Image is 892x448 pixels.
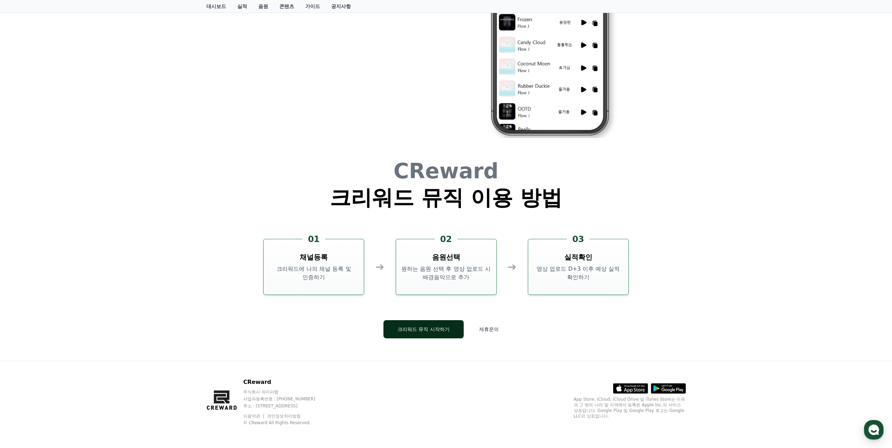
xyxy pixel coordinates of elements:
[243,378,329,386] p: CReward
[243,396,329,402] p: 사업자등록번호 : [PHONE_NUMBER]
[508,261,517,273] div: ➔
[330,187,562,208] h1: 크리워드 뮤직 이용 방법
[330,160,562,181] h1: CReward
[64,233,73,239] span: 대화
[302,234,325,245] div: 01
[375,261,384,273] div: ➔
[300,252,328,262] h3: 채널등록
[243,389,329,395] p: 주식회사 와이피랩
[531,265,626,282] p: 영상 업로드 D+3 이후 예상 실적 확인하기
[469,320,509,338] button: 제휴문의
[567,234,590,245] div: 03
[108,233,117,238] span: 설정
[243,414,265,419] a: 이용약관
[266,265,361,282] p: 크리워드에 나의 채널 등록 및 인증하기
[90,222,135,240] a: 설정
[2,222,46,240] a: 홈
[432,252,460,262] h3: 음원선택
[383,320,464,338] button: 크리워드 뮤직 시작하기
[564,252,592,262] h3: 실적확인
[399,265,493,282] p: 원하는 음원 선택 후 영상 업로드 시 배경음악으로 추가
[22,233,26,238] span: 홈
[267,414,301,419] a: 개인정보처리방침
[435,234,457,245] div: 02
[46,222,90,240] a: 대화
[574,397,686,419] p: App Store, iCloud, iCloud Drive 및 iTunes Store는 미국과 그 밖의 나라 및 지역에서 등록된 Apple Inc.의 서비스 상표입니다. Goo...
[243,420,329,426] p: © CReward All Rights Reserved.
[243,403,329,409] p: 주소 : [STREET_ADDRESS]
